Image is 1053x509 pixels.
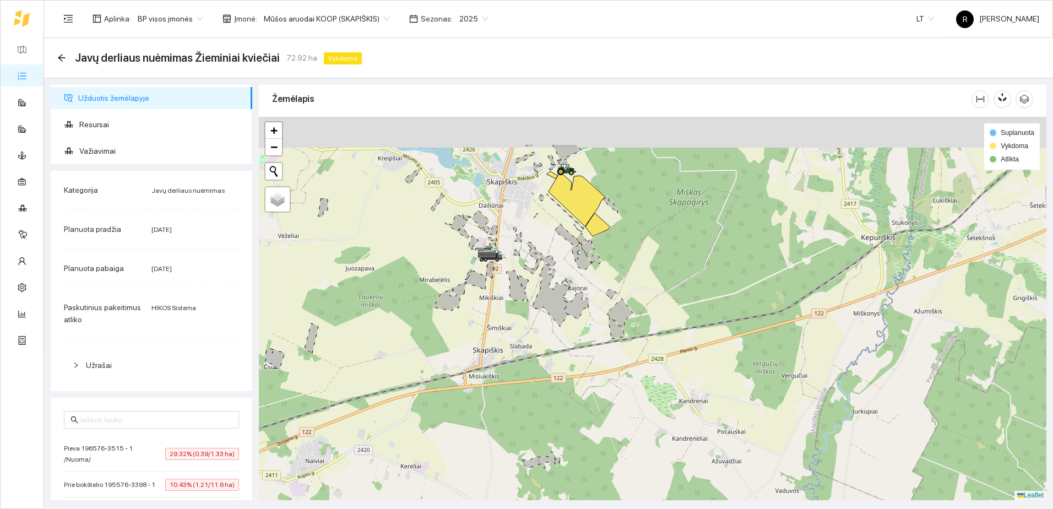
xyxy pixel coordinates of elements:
[421,13,453,25] span: Sezonas :
[234,13,257,25] span: Įmonė :
[93,14,101,23] span: layout
[64,225,121,234] span: Planuota pradžia
[265,187,290,212] a: Layers
[972,95,989,104] span: column-width
[151,226,172,234] span: [DATE]
[73,362,79,369] span: right
[86,361,112,370] span: Užrašai
[265,163,282,180] button: Initiate a new search
[64,443,165,465] span: Pieva 196576-3515 - 1 /Nuoma/
[57,53,66,62] span: arrow-left
[264,10,389,27] span: Mūšos aruodai KOOP (SKAPIŠKIS)
[286,52,317,64] span: 72.92 ha
[270,140,278,154] span: −
[151,265,172,273] span: [DATE]
[272,83,971,115] div: Žemėlapis
[956,14,1039,23] span: [PERSON_NAME]
[79,140,243,162] span: Važiavimai
[324,52,362,64] span: Vykdoma
[459,10,488,27] span: 2025
[64,479,161,490] span: Prie bokštelio 195576-3398 - 1
[265,122,282,139] a: Zoom in
[409,14,418,23] span: calendar
[165,479,239,491] span: 10.43% (1.21/11.6 ha)
[70,416,78,424] span: search
[1017,491,1044,499] a: Leaflet
[138,10,203,27] span: BP visos įmonės
[265,139,282,155] a: Zoom out
[63,14,73,24] span: menu-unfold
[57,8,79,30] button: menu-unfold
[79,113,243,136] span: Resursai
[1001,129,1034,137] span: Suplanuota
[971,90,989,108] button: column-width
[222,14,231,23] span: shop
[104,13,131,25] span: Aplinka :
[916,10,934,27] span: LT
[78,87,243,109] span: Užduotis žemėlapyje
[151,187,225,194] span: Javų derliaus nuėmimas
[963,10,968,28] span: R
[270,123,278,137] span: +
[64,353,239,378] div: Užrašai
[165,448,239,460] span: 29.32% (0.39/1.33 ha)
[64,303,141,324] span: Paskutinius pakeitimus atliko
[1001,142,1028,150] span: Vykdoma
[80,414,232,426] input: Ieškoti lauko
[64,264,124,273] span: Planuota pabaiga
[75,49,280,67] span: Javų derliaus nuėmimas Žieminiai kviečiai
[64,186,98,194] span: Kategorija
[151,304,196,312] span: HIKOS Sistema
[57,53,66,63] div: Atgal
[1001,155,1019,163] span: Atlikta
